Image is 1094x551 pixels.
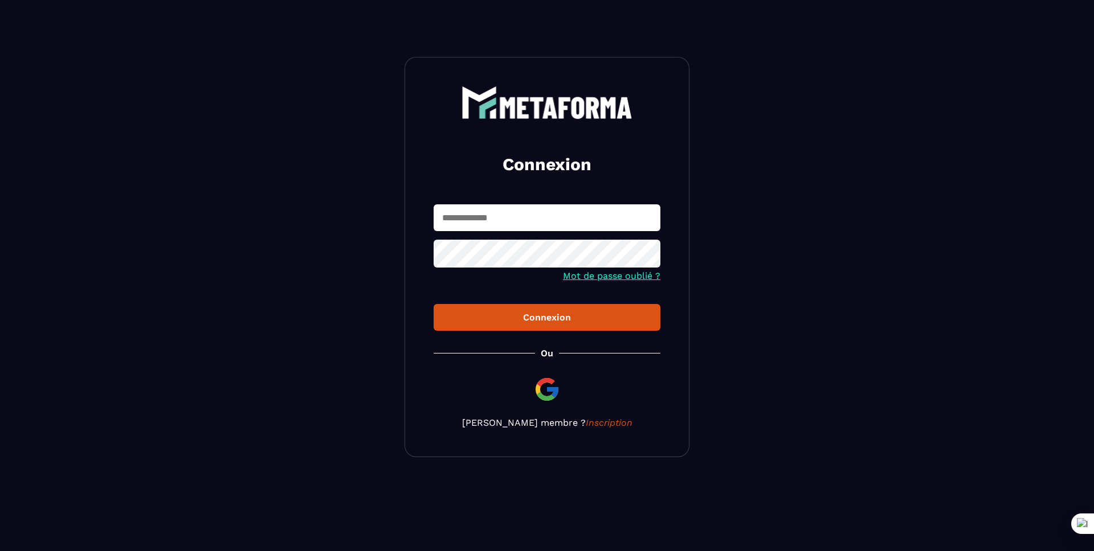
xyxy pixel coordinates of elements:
h2: Connexion [447,153,647,176]
img: google [533,376,561,403]
img: logo [462,86,632,119]
a: logo [434,86,660,119]
div: Connexion [443,312,651,323]
p: Ou [541,348,553,359]
a: Mot de passe oublié ? [563,270,660,281]
button: Connexion [434,304,660,331]
p: [PERSON_NAME] membre ? [434,417,660,428]
a: Inscription [586,417,632,428]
